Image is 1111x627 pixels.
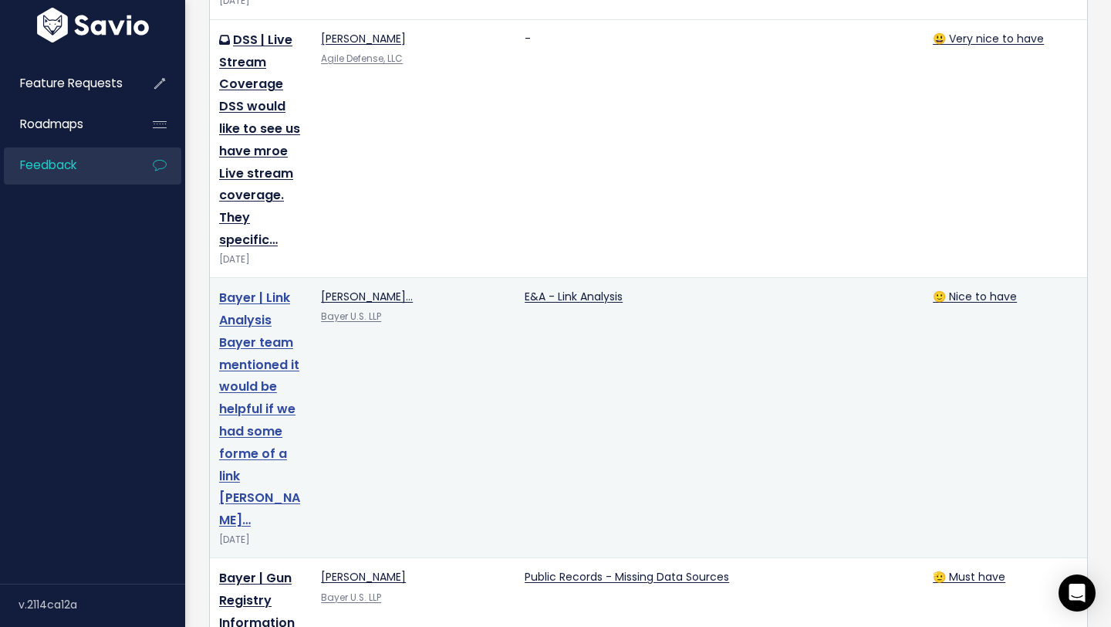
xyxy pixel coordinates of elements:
[219,31,300,249] a: DSS | Live Stream Coverage DSS would like to see us have mroe Live stream coverage. They specific…
[933,289,1017,304] a: 🙂 Nice to have
[219,532,302,548] div: [DATE]
[321,289,413,304] a: [PERSON_NAME]…
[20,75,123,91] span: Feature Requests
[321,31,406,46] a: [PERSON_NAME]
[525,569,729,585] a: Public Records - Missing Data Sources
[20,116,83,132] span: Roadmaps
[321,591,381,604] a: Bayer U.S. LLP
[1059,574,1096,612] div: Open Intercom Messenger
[933,569,1005,585] a: 🫡 Must have
[219,289,300,529] a: Bayer | Link Analysis Bayer team mentioned it would be helpful if we had some forme of a link [PE...
[515,19,924,277] td: -
[33,8,153,42] img: logo-white.9d6f32f41409.svg
[321,53,403,65] a: Agile Defense, LLC
[219,252,302,268] div: [DATE]
[321,310,381,323] a: Bayer U.S. LLP
[4,107,128,142] a: Roadmaps
[933,31,1044,46] a: 😃 Very nice to have
[19,585,185,625] div: v.2114ca12a
[4,147,128,183] a: Feedback
[20,157,76,173] span: Feedback
[321,569,406,585] a: [PERSON_NAME]
[525,289,623,304] a: E&A - Link Analysis
[4,66,128,101] a: Feature Requests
